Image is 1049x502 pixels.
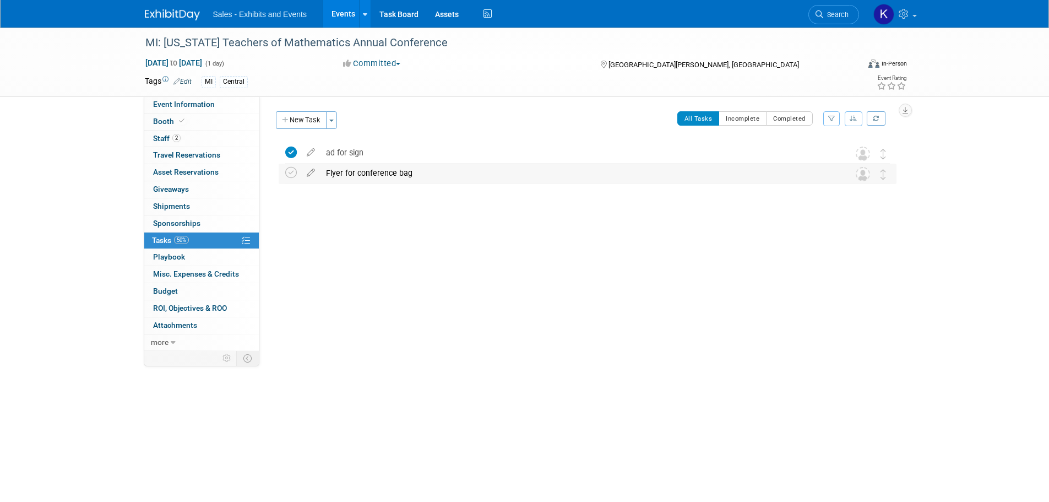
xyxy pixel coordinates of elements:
span: Shipments [153,202,190,210]
a: Attachments [144,317,259,334]
span: Sponsorships [153,219,200,228]
a: Edit [173,78,192,85]
a: Staff2 [144,131,259,147]
a: Giveaways [144,181,259,198]
a: Refresh [867,111,885,126]
span: Misc. Expenses & Credits [153,269,239,278]
a: more [144,334,259,351]
button: All Tasks [677,111,720,126]
span: 2 [172,134,181,142]
span: Asset Reservations [153,168,219,176]
span: Event Information [153,100,215,109]
i: Move task [880,169,886,180]
div: Flyer for conference bag [320,164,834,182]
div: Central [220,76,248,88]
span: Sales - Exhibits and Events [213,10,307,19]
span: (1 day) [204,60,224,67]
span: Tasks [152,236,189,245]
i: Move task [880,149,886,159]
a: Sponsorships [144,215,259,232]
button: Incomplete [719,111,767,126]
img: Format-Inperson.png [868,59,879,68]
span: Budget [153,287,178,295]
td: Toggle Event Tabs [236,351,259,365]
img: Unassigned [856,167,870,181]
button: Committed [339,58,405,69]
div: MI [202,76,216,88]
a: Travel Reservations [144,147,259,164]
a: Budget [144,283,259,300]
a: ROI, Objectives & ROO [144,300,259,317]
a: Shipments [144,198,259,215]
i: Booth reservation complete [179,118,184,124]
span: Attachments [153,321,197,330]
span: Giveaways [153,185,189,193]
span: Search [823,10,849,19]
div: Event Rating [877,75,906,81]
a: edit [301,168,320,178]
span: [GEOGRAPHIC_DATA][PERSON_NAME], [GEOGRAPHIC_DATA] [608,61,799,69]
td: Personalize Event Tab Strip [218,351,237,365]
img: Kara Haven [873,4,894,25]
div: Event Format [794,57,907,74]
img: ExhibitDay [145,9,200,20]
a: Tasks50% [144,233,259,249]
span: [DATE] [DATE] [145,58,203,68]
button: Completed [766,111,813,126]
span: Travel Reservations [153,150,220,159]
span: 50% [174,236,189,244]
button: New Task [276,111,327,129]
td: Tags [145,75,192,88]
div: MI: [US_STATE] Teachers of Mathematics Annual Conference [142,33,843,53]
span: Booth [153,117,187,126]
span: Playbook [153,252,185,261]
a: Misc. Expenses & Credits [144,266,259,283]
a: Booth [144,114,259,130]
a: Search [808,5,859,24]
div: In-Person [881,60,907,68]
img: Unassigned [856,147,870,161]
span: to [169,58,179,67]
a: Playbook [144,249,259,266]
a: edit [301,148,320,158]
div: ad for sign [320,143,834,162]
span: ROI, Objectives & ROO [153,304,227,312]
a: Event Information [144,96,259,113]
a: Asset Reservations [144,164,259,181]
span: Staff [153,134,181,143]
span: more [151,338,169,347]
